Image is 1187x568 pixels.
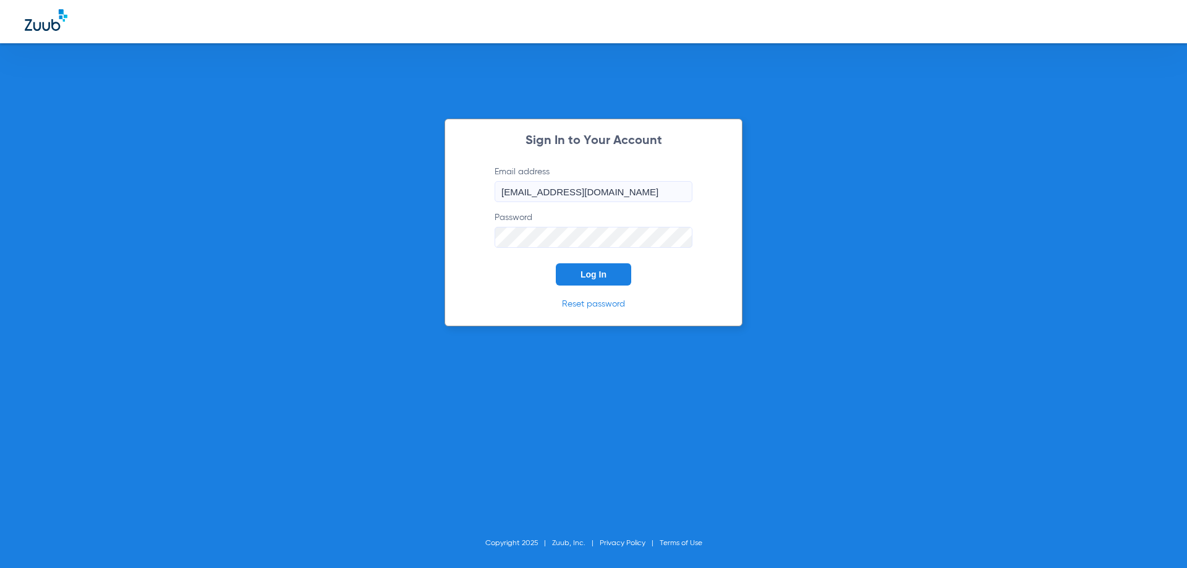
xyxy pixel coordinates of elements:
[495,227,692,248] input: Password
[600,540,645,547] a: Privacy Policy
[25,9,67,31] img: Zuub Logo
[476,135,711,147] h2: Sign In to Your Account
[1125,509,1187,568] iframe: Chat Widget
[552,537,600,549] li: Zuub, Inc.
[581,269,606,279] span: Log In
[556,263,631,286] button: Log In
[660,540,702,547] a: Terms of Use
[562,300,625,308] a: Reset password
[495,166,692,202] label: Email address
[495,211,692,248] label: Password
[485,537,552,549] li: Copyright 2025
[495,181,692,202] input: Email address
